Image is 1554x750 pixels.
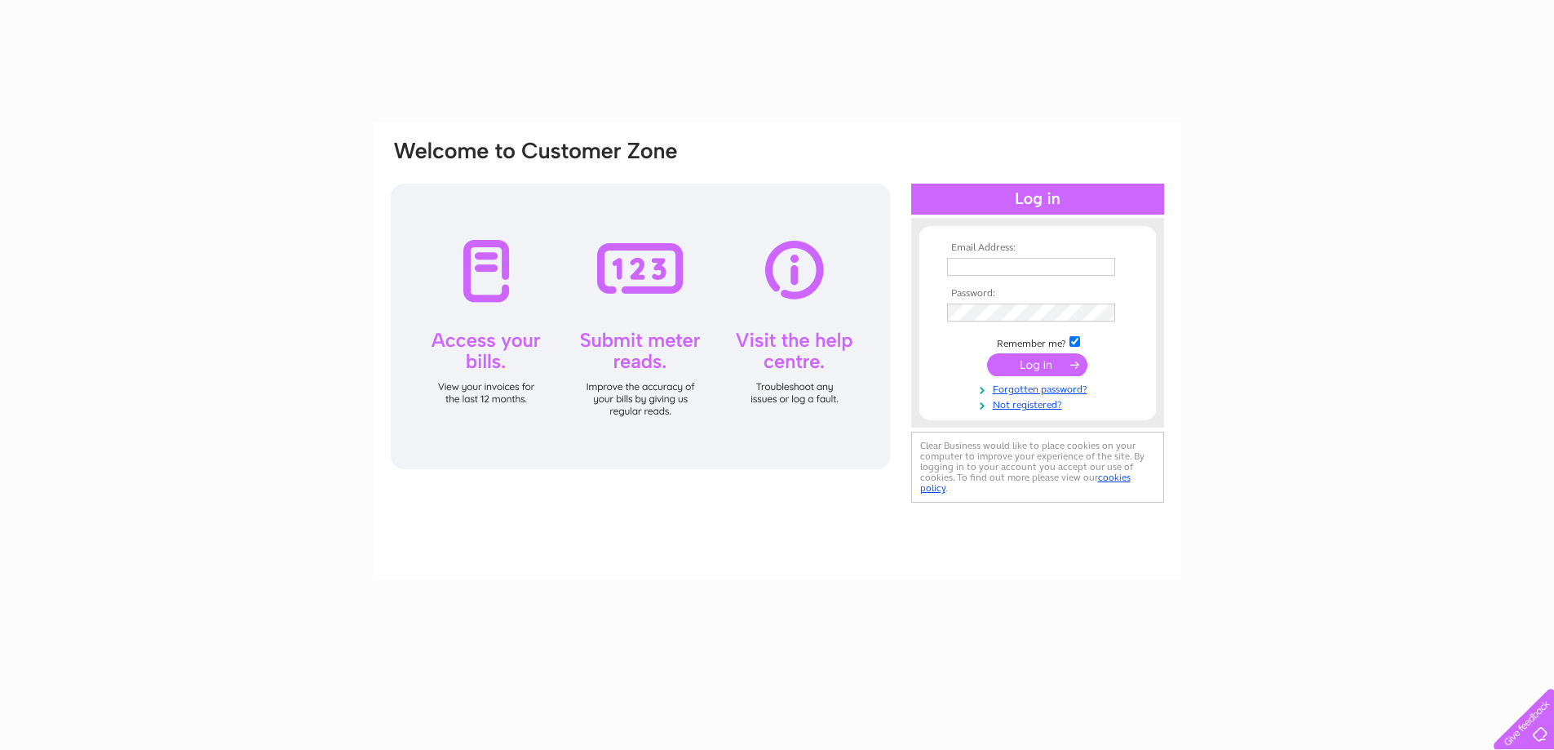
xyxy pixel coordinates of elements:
[947,380,1132,396] a: Forgotten password?
[943,334,1132,350] td: Remember me?
[943,288,1132,300] th: Password:
[947,396,1132,411] a: Not registered?
[920,472,1131,494] a: cookies policy
[943,242,1132,254] th: Email Address:
[987,353,1087,376] input: Submit
[911,432,1164,503] div: Clear Business would like to place cookies on your computer to improve your experience of the sit...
